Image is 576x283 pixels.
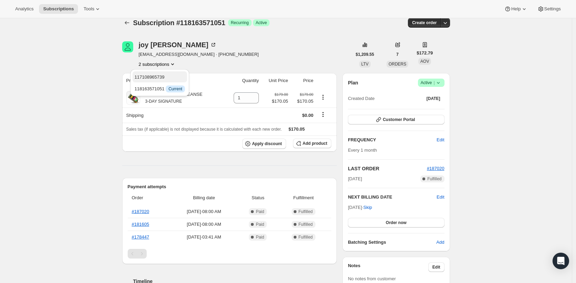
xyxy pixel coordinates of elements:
th: Shipping [122,108,225,123]
span: Help [511,6,520,12]
button: Settings [533,4,565,14]
span: Created Date [348,95,374,102]
span: [DATE] · 03:41 AM [172,234,236,241]
span: ORDERS [389,62,406,67]
th: Quantity [224,73,261,88]
span: $0.00 [302,113,313,118]
button: Skip [359,202,376,213]
button: Tools [79,4,105,14]
span: Fulfillment [280,194,328,201]
button: Help [500,4,531,14]
span: Paid [256,209,264,214]
span: Create order [412,20,437,26]
span: $170.05 [292,98,313,105]
span: [EMAIL_ADDRESS][DOMAIN_NAME] · [PHONE_NUMBER] [139,51,259,58]
span: joy monger [122,41,133,52]
h2: FREQUENCY [348,137,437,143]
span: Apply discount [252,141,282,146]
span: | [433,80,435,85]
th: Product [122,73,225,88]
span: Sales tax (if applicable) is not displayed because it is calculated with each new order. [126,127,282,132]
div: joy [PERSON_NAME] [139,41,217,48]
h2: NEXT BILLING DATE [348,194,437,201]
button: Order now [348,218,444,228]
span: Active [421,79,442,86]
span: 118163571051 [135,86,185,91]
span: Edit [432,264,440,270]
button: 117108965739 [133,71,187,82]
button: [DATE] [422,94,445,103]
th: Unit Price [261,73,290,88]
button: Product actions [318,93,329,101]
span: Analytics [15,6,33,12]
a: #181605 [132,222,149,227]
span: Customer Portal [383,117,415,122]
div: Open Intercom Messenger [553,253,569,269]
a: #178447 [132,234,149,240]
button: Subscriptions [122,18,132,28]
span: Every 1 month [348,148,377,153]
button: $1,209.55 [352,50,378,59]
button: Shipping actions [318,111,329,118]
span: Subscription #118163571051 [133,19,225,27]
small: $179.00 [275,92,288,97]
button: Create order [408,18,441,28]
h2: Payment attempts [128,183,332,190]
button: Edit [437,194,444,201]
span: Edit [437,137,444,143]
th: Price [290,73,315,88]
button: Edit [432,134,448,145]
img: product img [126,91,140,105]
h2: Plan [348,79,358,86]
a: #187020 [132,209,149,214]
span: AOV [420,59,429,64]
span: Tools [84,6,94,12]
span: $170.05 [272,98,288,105]
span: Subscriptions [43,6,74,12]
span: $170.05 [289,127,305,132]
button: Subscriptions [39,4,78,14]
a: #187020 [427,166,445,171]
button: Customer Portal [348,115,444,124]
span: Paid [256,234,264,240]
span: Status [240,194,275,201]
button: 7 [392,50,403,59]
span: Fulfilled [299,209,313,214]
nav: Pagination [128,249,332,259]
small: $179.00 [300,92,313,97]
span: $172.79 [417,50,433,57]
span: Billing date [172,194,236,201]
span: Fulfilled [299,234,313,240]
span: [DATE] · [348,205,372,210]
span: [DATE] [348,175,362,182]
h6: Batching Settings [348,239,436,246]
span: Add product [303,141,327,146]
span: Fulfilled [299,222,313,227]
button: Add product [293,139,331,148]
span: [DATE] · 08:00 AM [172,208,236,215]
span: Current [168,86,182,92]
span: [DATE] [427,96,440,101]
button: 118163571051 InfoCurrent [133,83,187,94]
button: Product actions [139,61,176,68]
span: Paid [256,222,264,227]
span: 7 [396,52,399,57]
span: $1,209.55 [356,52,374,57]
button: Edit [428,262,445,272]
span: No notes from customer [348,276,396,281]
span: Add [436,239,444,246]
th: Order [128,190,170,205]
span: Order now [386,220,407,225]
button: Add [432,237,448,248]
span: Active [256,20,267,26]
button: Analytics [11,4,38,14]
span: Settings [544,6,561,12]
button: #187020 [427,165,445,172]
span: Skip [363,204,372,211]
span: LTV [361,62,369,67]
button: Apply discount [242,139,286,149]
span: Recurring [231,20,249,26]
h2: LAST ORDER [348,165,427,172]
span: Fulfilled [427,176,441,182]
